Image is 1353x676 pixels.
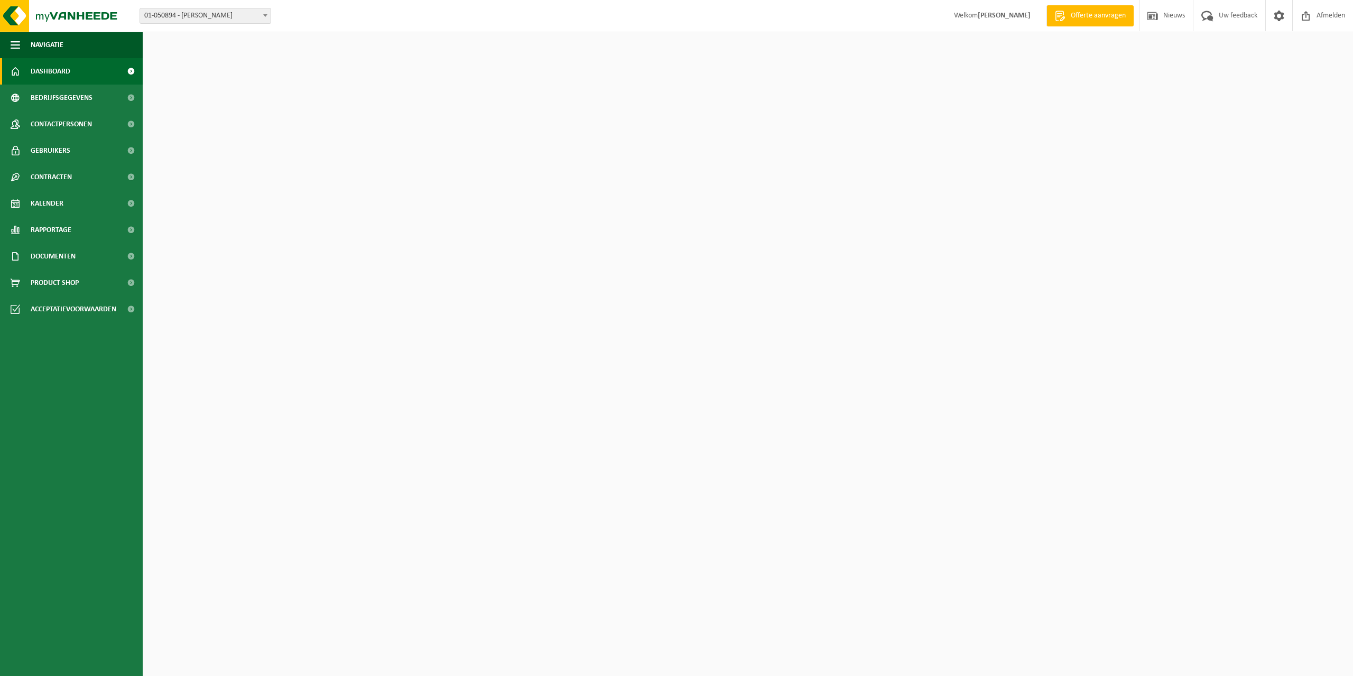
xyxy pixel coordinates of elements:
[31,32,63,58] span: Navigatie
[978,12,1031,20] strong: [PERSON_NAME]
[31,243,76,270] span: Documenten
[31,164,72,190] span: Contracten
[31,137,70,164] span: Gebruikers
[31,270,79,296] span: Product Shop
[1068,11,1128,21] span: Offerte aanvragen
[31,58,70,85] span: Dashboard
[140,8,271,24] span: 01-050894 - GOENS JOHAN - VEURNE
[140,8,271,23] span: 01-050894 - GOENS JOHAN - VEURNE
[1046,5,1134,26] a: Offerte aanvragen
[31,111,92,137] span: Contactpersonen
[31,296,116,322] span: Acceptatievoorwaarden
[31,190,63,217] span: Kalender
[31,85,92,111] span: Bedrijfsgegevens
[31,217,71,243] span: Rapportage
